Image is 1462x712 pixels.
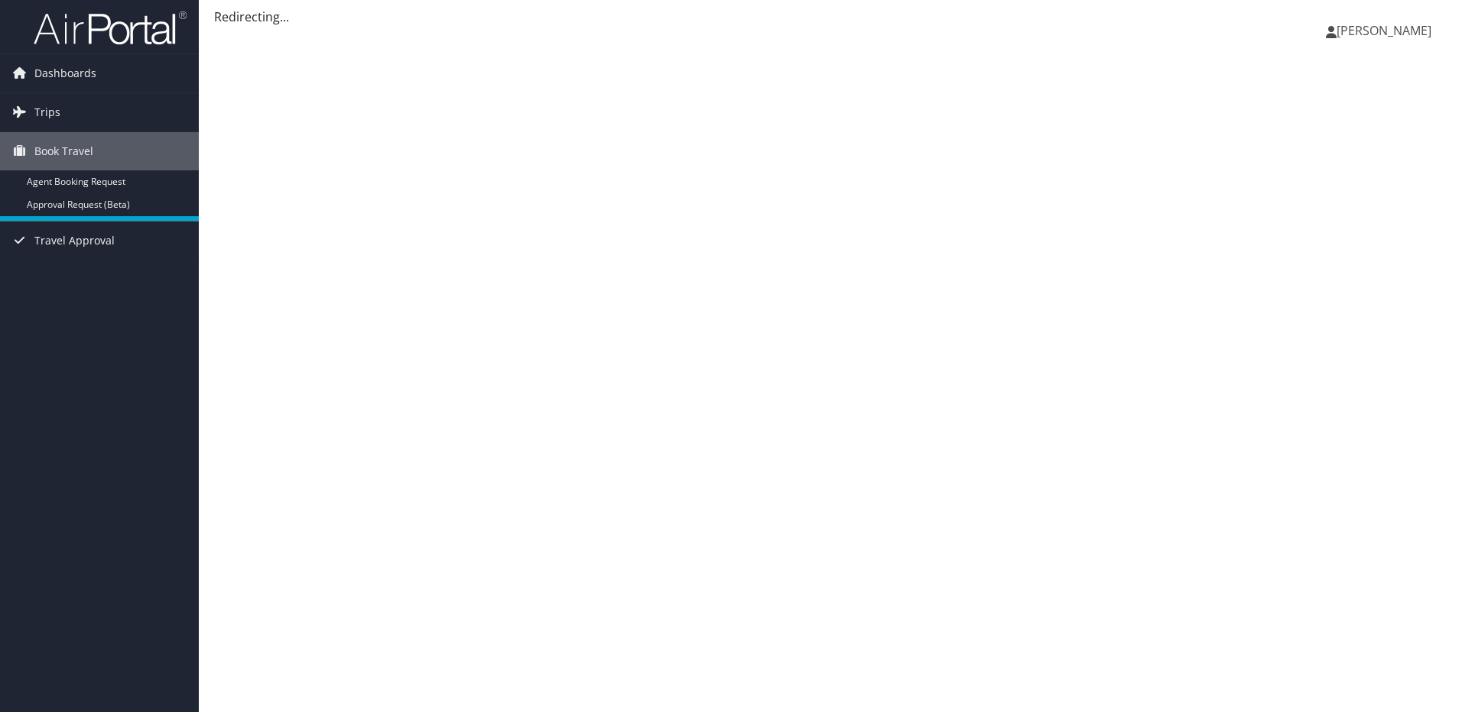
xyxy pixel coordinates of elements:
[34,93,60,131] span: Trips
[34,222,115,260] span: Travel Approval
[34,132,93,170] span: Book Travel
[1326,8,1447,53] a: [PERSON_NAME]
[34,54,96,92] span: Dashboards
[34,10,187,46] img: airportal-logo.png
[1337,22,1431,39] span: [PERSON_NAME]
[214,8,1447,26] div: Redirecting...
